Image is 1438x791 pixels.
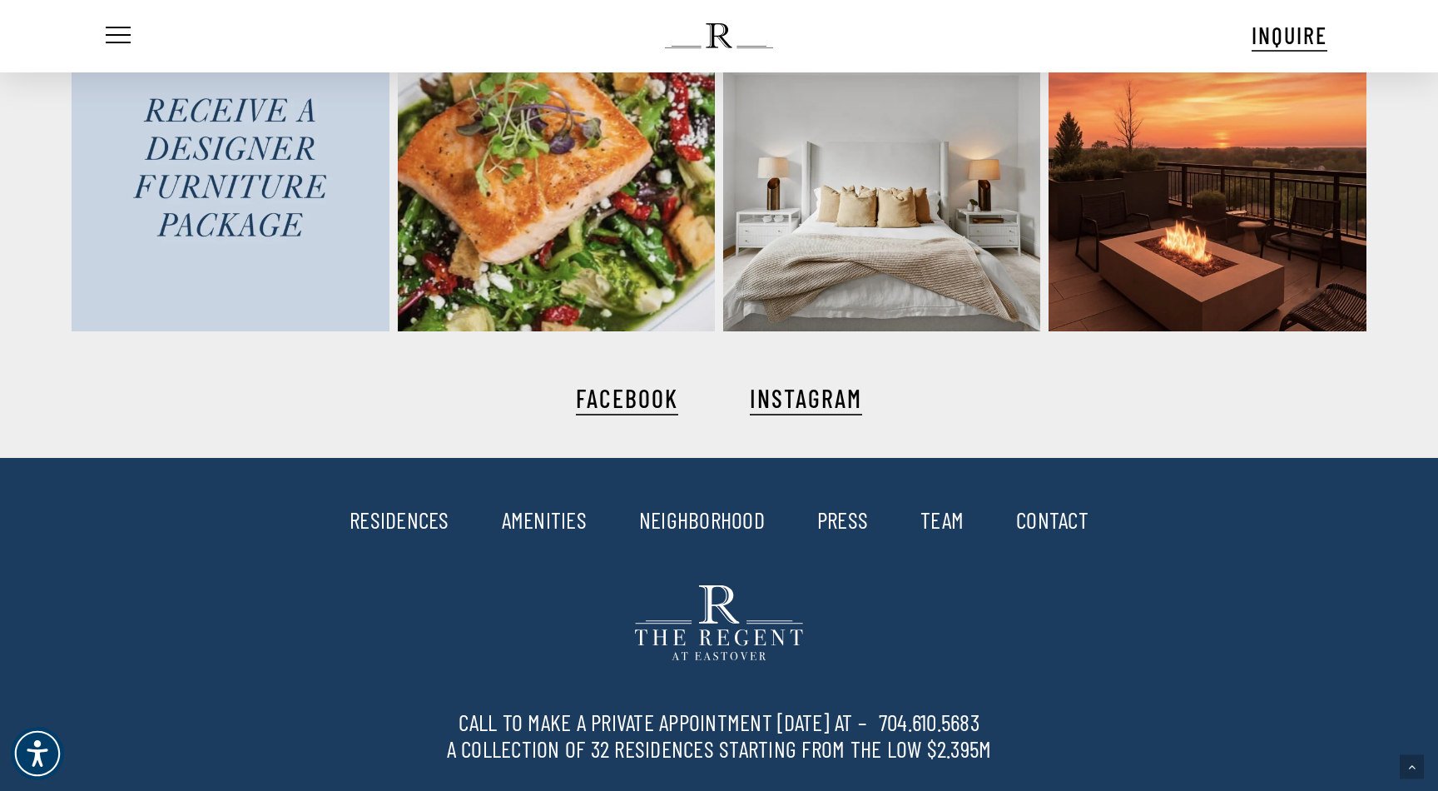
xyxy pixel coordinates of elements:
img: Only two residences remain at The Regent at Eastover—and Residence 104 could be yours. ✨ This stu... [723,14,1040,331]
a: Navigation Menu [102,27,131,45]
a: PRESS [817,505,868,534]
a: TEAM [920,505,964,534]
a: Clone [1049,14,1366,331]
img: Ownership at The Regent at Eastover includes access to a curated selection of luxurious amenities... [1049,14,1366,331]
img: A rare opportunity awaits. ✨ Purchase one of the final two residences at The Regent at Eastover a... [72,14,389,331]
a: AMENITIES [502,505,587,534]
a: RESIDENCES [350,505,449,534]
a: 704.610.5683 [879,708,979,736]
div: Accessibility Menu [11,727,64,780]
a: Back to top [1400,755,1424,779]
a: CONTACT [1016,505,1088,534]
span: A Collection of 32 Residences Starting From the Low $2.395M [115,737,1323,760]
a: INQUIRE [1252,19,1327,52]
a: Clone [398,14,715,331]
span: Call to Make a Private Appointment [DATE] at – [115,710,1323,737]
img: The Regent [665,23,772,48]
span: INQUIRE [1252,21,1327,49]
img: Looking for your next favorite dinner spot near The Regent? Just a five-minute drive away, Catali... [398,14,715,331]
a: Clone [723,14,1040,331]
a: FACEBOOK [576,383,678,413]
a: INSTAGRAM [750,383,862,413]
a: NEIGHBORHOOD [639,505,765,534]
